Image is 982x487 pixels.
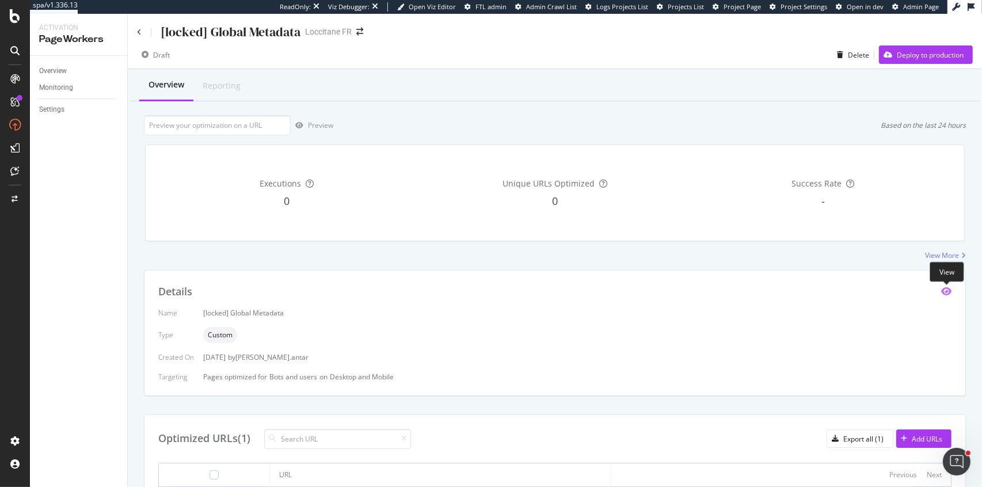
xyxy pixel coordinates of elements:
div: Details [158,284,192,299]
div: arrow-right-arrow-left [356,28,363,36]
div: View [930,262,964,282]
button: Previous [889,468,917,482]
button: Next [927,468,942,482]
div: Name [158,308,194,318]
a: Open in dev [836,2,884,12]
span: Project Settings [781,2,827,11]
div: Reporting [203,80,241,92]
span: Executions [260,178,301,189]
div: ReadOnly: [280,2,311,12]
a: Open Viz Editor [397,2,456,12]
button: Export all (1) [827,429,893,448]
span: Projects List [668,2,704,11]
span: Custom [208,332,233,338]
div: Export all (1) [843,434,884,444]
span: Logs Projects List [596,2,648,11]
div: Previous [889,470,917,480]
a: Settings [39,104,119,116]
span: Admin Page [903,2,939,11]
div: Monitoring [39,82,73,94]
a: View More [925,250,966,260]
div: Created On [158,352,194,362]
a: Admin Crawl List [515,2,577,12]
div: Deploy to production [897,50,964,60]
button: Delete [832,45,869,64]
iframe: Intercom live chat [943,448,970,475]
input: Search URL [264,429,411,449]
div: Delete [848,50,869,60]
div: Overview [39,65,67,77]
span: 0 [284,194,290,208]
div: Draft [153,50,170,60]
div: Preview [308,120,333,130]
div: [DATE] [203,352,951,362]
div: PageWorkers [39,33,118,46]
div: by [PERSON_NAME].antar [228,352,309,362]
a: FTL admin [465,2,507,12]
div: Next [927,470,942,480]
span: Unique URLs Optimized [503,178,595,189]
button: Add URLs [896,429,951,448]
div: Bots and users [269,372,317,382]
div: Targeting [158,372,194,382]
a: Projects List [657,2,704,12]
div: Type [158,330,194,340]
div: [locked] Global Metadata [161,23,300,41]
a: Project Page [713,2,761,12]
button: Deploy to production [879,45,973,64]
a: Click to go back [137,29,142,36]
div: Optimized URLs (1) [158,431,250,446]
div: Loccitane FR [305,26,352,37]
span: Open in dev [847,2,884,11]
div: Based on the last 24 hours [881,120,966,130]
div: Desktop and Mobile [330,372,394,382]
div: Overview [149,79,184,90]
a: Monitoring [39,82,119,94]
span: 0 [552,194,558,208]
div: eye [941,287,951,296]
div: Viz Debugger: [328,2,370,12]
a: Admin Page [892,2,939,12]
div: Pages optimized for on [203,372,951,382]
a: Project Settings [770,2,827,12]
span: FTL admin [475,2,507,11]
div: [locked] Global Metadata [203,308,951,318]
span: Success Rate [792,178,842,189]
input: Preview your optimization on a URL [144,115,291,135]
div: View More [925,250,959,260]
a: Overview [39,65,119,77]
div: neutral label [203,327,237,343]
span: Open Viz Editor [409,2,456,11]
a: Logs Projects List [585,2,648,12]
span: - [821,194,825,208]
div: Add URLs [912,434,942,444]
button: Preview [291,116,333,135]
span: Project Page [724,2,761,11]
div: URL [279,470,292,480]
div: Activation [39,23,118,33]
div: Settings [39,104,64,116]
span: Admin Crawl List [526,2,577,11]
